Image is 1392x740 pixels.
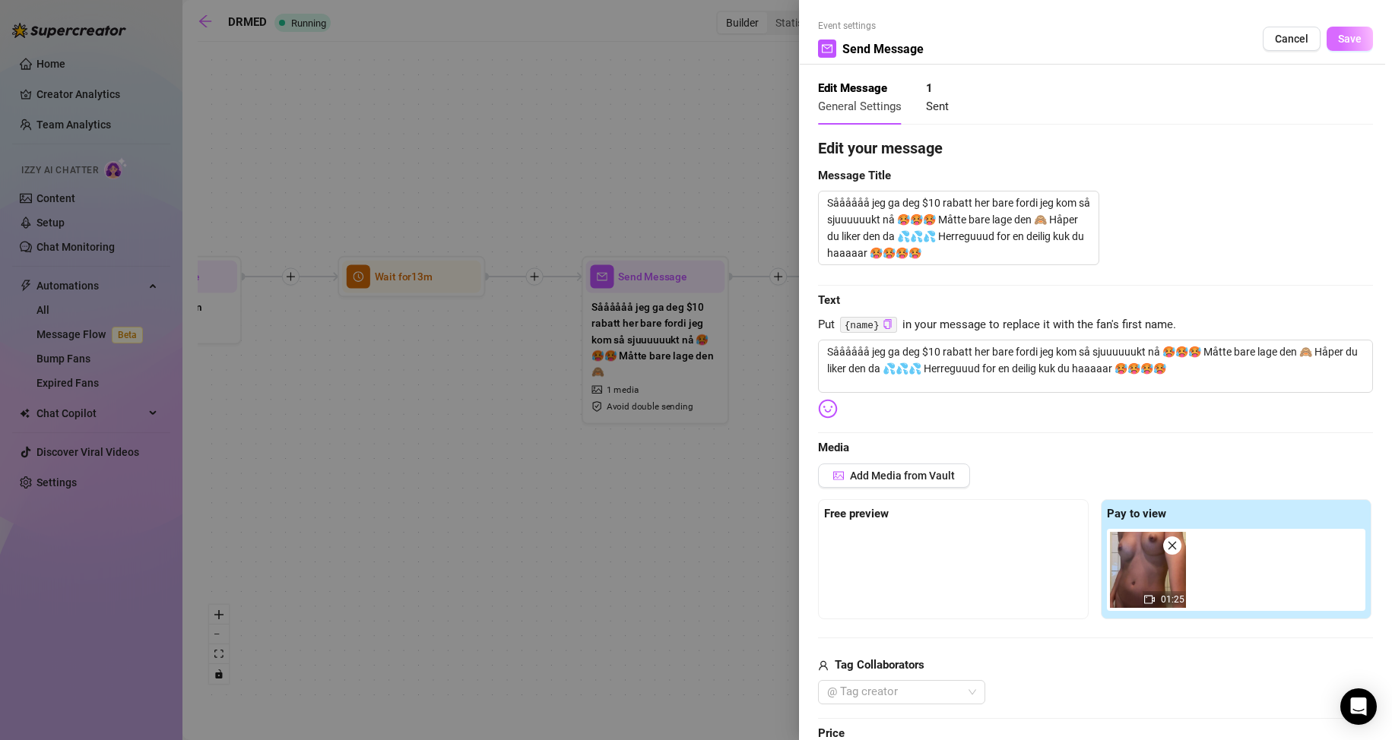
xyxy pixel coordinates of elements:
button: Cancel [1263,27,1321,51]
span: Cancel [1275,33,1308,45]
strong: Edit Message [818,81,887,95]
span: General Settings [818,100,902,113]
span: close [1167,540,1178,551]
strong: 1 [926,81,933,95]
span: Event settings [818,19,924,33]
button: Click to Copy [883,319,893,330]
span: video-camera [1144,594,1155,605]
span: mail [822,43,832,54]
textarea: Såååååå jeg ga deg $10 rabatt her bare fordi jeg kom så sjuuuuuukt nå 🥵🥵🥵 Måtte bare lage den 🙈 H... [818,340,1373,393]
span: Send Message [842,40,924,59]
code: {name} [840,317,897,333]
strong: Media [818,441,849,454]
strong: Price [818,726,845,740]
strong: Tag Collaborators [835,658,924,672]
button: Save [1327,27,1373,51]
img: media [1110,532,1186,608]
span: Save [1338,33,1362,45]
img: svg%3e [818,399,838,419]
strong: Message Title [818,169,891,182]
strong: Edit your message [818,139,943,157]
span: copy [883,319,893,329]
button: Add Media from Vault [818,463,970,488]
div: Open Intercom Messenger [1340,688,1377,725]
span: user [818,656,829,675]
span: Put in your message to replace it with the fan's first name. [818,316,1373,334]
strong: Pay to view [1107,507,1166,520]
strong: Text [818,293,840,307]
span: Sent [926,100,949,113]
span: 01:25 [1161,594,1184,605]
span: Add Media from Vault [850,470,955,482]
div: 01:25 [1110,532,1186,608]
textarea: Såååååå jeg ga deg $10 rabatt her bare fordi jeg kom så sjuuuuuukt nå 🥵🥵🥵 Måtte bare lage den 🙈 H... [818,191,1099,265]
strong: Free preview [824,507,889,520]
span: picture [833,470,844,481]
